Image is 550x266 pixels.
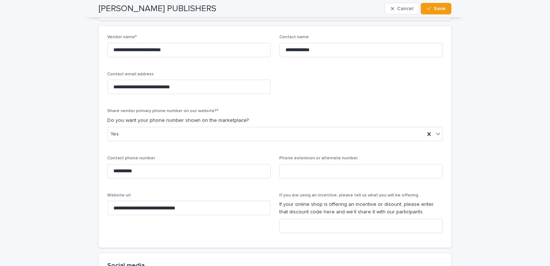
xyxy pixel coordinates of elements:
[397,6,413,11] span: Cancel
[107,193,131,198] span: Website url
[279,193,419,198] span: If you are using an incentive, please tell us what you will be offering.
[279,201,443,216] p: If your online shop is offering an incentive or disount, please enter that discount code here and...
[107,109,218,113] span: Share vendor primary phone number on our website?
[107,156,155,160] span: Contact phone number
[279,35,309,39] span: Contact name
[279,156,358,160] span: Phone extension or alternate number
[107,117,443,124] p: Do you want your phone number shown on the marketplace?
[99,4,216,14] h2: [PERSON_NAME] PUBLISHERS
[385,3,419,14] button: Cancel
[111,130,119,138] span: Yes
[107,72,154,76] span: Contact email address
[434,6,446,11] span: Save
[107,35,137,39] span: Vendor name
[421,3,451,14] button: Save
